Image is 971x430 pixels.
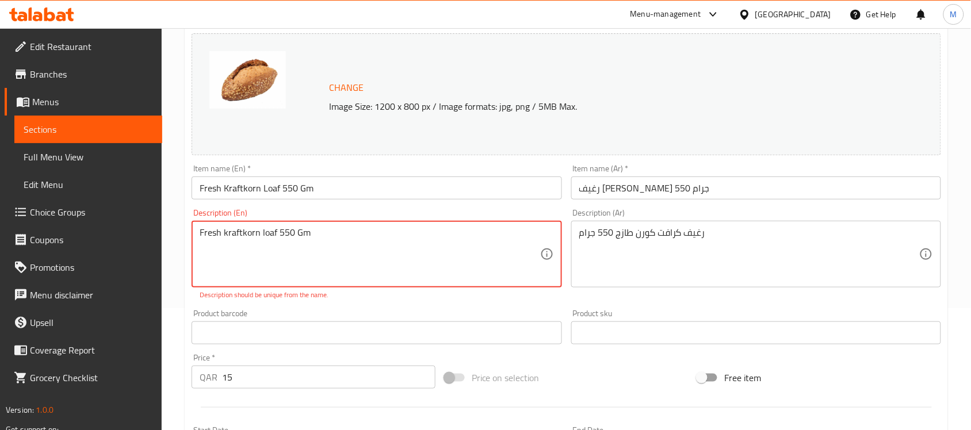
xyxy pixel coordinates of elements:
[579,227,919,282] textarea: رغيف كرافت كورن طازج 550 جرام
[6,402,34,417] span: Version:
[200,370,217,384] p: QAR
[200,227,540,282] textarea: Fresh kraftkorn loaf 550 Gm
[5,309,162,336] a: Upsell
[24,150,153,164] span: Full Menu View
[5,60,162,88] a: Branches
[30,371,153,385] span: Grocery Checklist
[222,366,435,389] input: Please enter price
[30,233,153,247] span: Coupons
[32,95,153,109] span: Menus
[5,281,162,309] a: Menu disclaimer
[571,321,941,344] input: Please enter product sku
[30,288,153,302] span: Menu disclaimer
[30,205,153,219] span: Choice Groups
[724,371,761,385] span: Free item
[324,76,368,99] button: Change
[30,316,153,329] span: Upsell
[950,8,957,21] span: M
[30,40,153,53] span: Edit Restaurant
[329,79,364,96] span: Change
[324,99,859,113] p: Image Size: 1200 x 800 px / Image formats: jpg, png / 5MB Max.
[200,290,553,300] p: Description should be unique from the name.
[5,336,162,364] a: Coverage Report
[5,88,162,116] a: Menus
[5,364,162,391] a: Grocery Checklist
[630,7,701,21] div: Menu-management
[24,178,153,191] span: Edit Menu
[571,176,941,199] input: Enter name Ar
[24,122,153,136] span: Sections
[755,8,831,21] div: [GEOGRAPHIC_DATA]
[5,254,162,281] a: Promotions
[14,171,162,198] a: Edit Menu
[209,51,286,109] img: mmw_638910274169050686
[472,371,540,385] span: Price on selection
[14,143,162,171] a: Full Menu View
[192,176,561,199] input: Enter name En
[36,402,53,417] span: 1.0.0
[5,33,162,60] a: Edit Restaurant
[5,226,162,254] a: Coupons
[30,67,153,81] span: Branches
[192,321,561,344] input: Please enter product barcode
[30,343,153,357] span: Coverage Report
[14,116,162,143] a: Sections
[5,198,162,226] a: Choice Groups
[30,260,153,274] span: Promotions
